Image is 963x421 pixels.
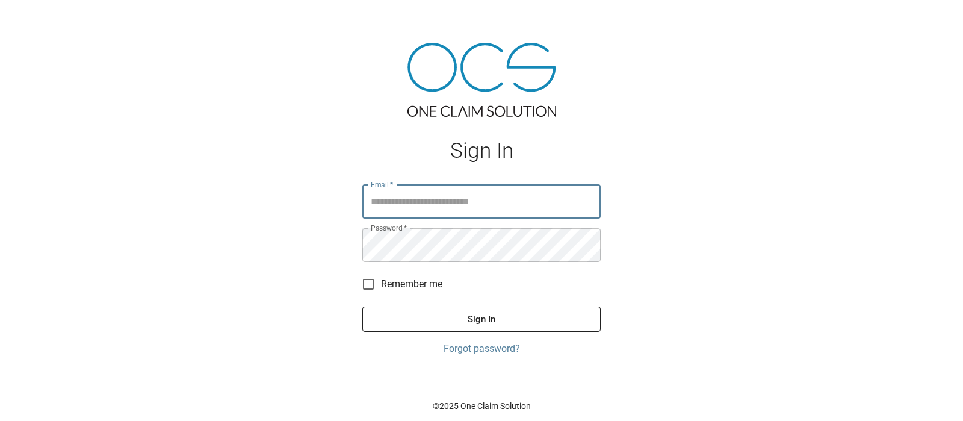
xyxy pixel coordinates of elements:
span: Remember me [381,277,442,292]
img: ocs-logo-white-transparent.png [14,7,63,31]
button: Sign In [362,307,601,332]
label: Password [371,223,407,233]
img: ocs-logo-tra.png [407,43,556,117]
p: © 2025 One Claim Solution [362,400,601,412]
label: Email [371,179,394,190]
a: Forgot password? [362,341,601,356]
h1: Sign In [362,139,601,163]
